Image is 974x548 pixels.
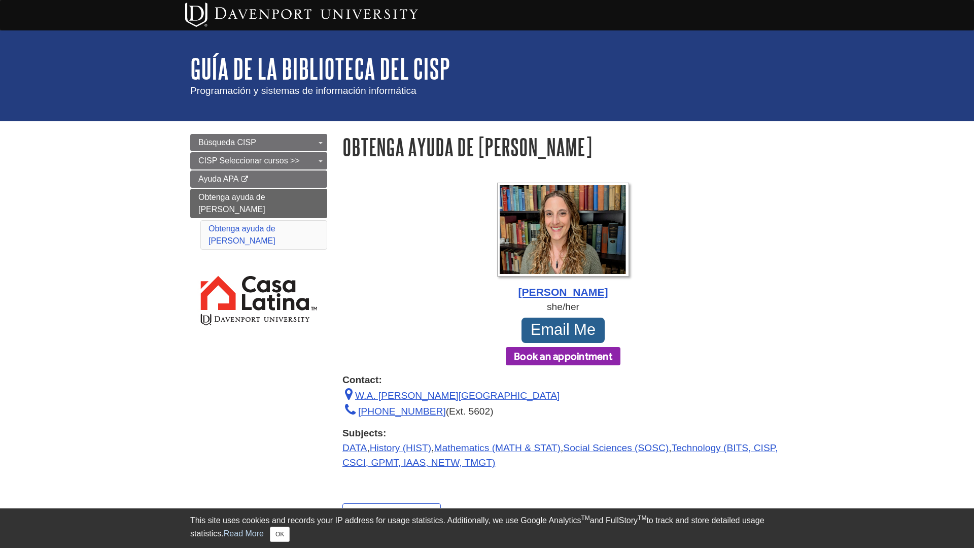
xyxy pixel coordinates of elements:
[198,193,265,214] span: Obtenga ayuda de [PERSON_NAME]
[638,515,646,522] sup: TM
[506,347,620,365] button: Book an appointment
[190,170,327,188] a: Ayuda APA
[198,138,256,147] span: Búsqueda CISP
[434,442,561,453] a: Mathematics (MATH & STAT)
[190,515,784,542] div: This site uses cookies and records your IP address for usage statistics. Additionally, we use Goo...
[224,529,264,538] a: Read More
[240,176,249,183] i: This link opens in a new window
[342,406,446,417] a: [PHONE_NUMBER]
[342,426,784,441] strong: Subjects:
[342,373,784,388] strong: Contact:
[521,318,605,343] a: Email Me
[190,134,327,345] div: Guide Page Menu
[208,224,275,245] a: Obtenga ayuda de [PERSON_NAME]
[581,515,589,522] sup: TM
[190,134,327,151] a: Búsqueda CISP
[190,152,327,169] a: CISP Seleccionar cursos >>
[270,527,290,542] button: Close
[342,390,560,401] a: W.A. [PERSON_NAME][GEOGRAPHIC_DATA]
[198,175,238,183] span: Ayuda APA
[342,134,784,160] h1: Obtenga ayuda de [PERSON_NAME]
[563,442,669,453] a: Social Sciences (SOSC)
[370,442,432,453] a: History (HIST)
[190,85,416,96] span: Programación y sistemas de información informática
[190,189,327,218] a: Obtenga ayuda de [PERSON_NAME]
[342,284,784,300] div: [PERSON_NAME]
[190,53,450,84] a: Guía de la biblioteca del CISP
[342,503,441,527] a: <<Previo:Ayuda APA
[342,183,784,300] a: Profile Photo [PERSON_NAME]
[497,183,629,277] img: Profile Photo
[342,426,784,470] div: , , , ,
[185,3,418,27] img: Davenport University
[342,403,784,419] div: (Ext. 5602)
[342,442,367,453] a: DATA
[342,300,784,315] div: she/her
[198,156,300,165] span: CISP Seleccionar cursos >>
